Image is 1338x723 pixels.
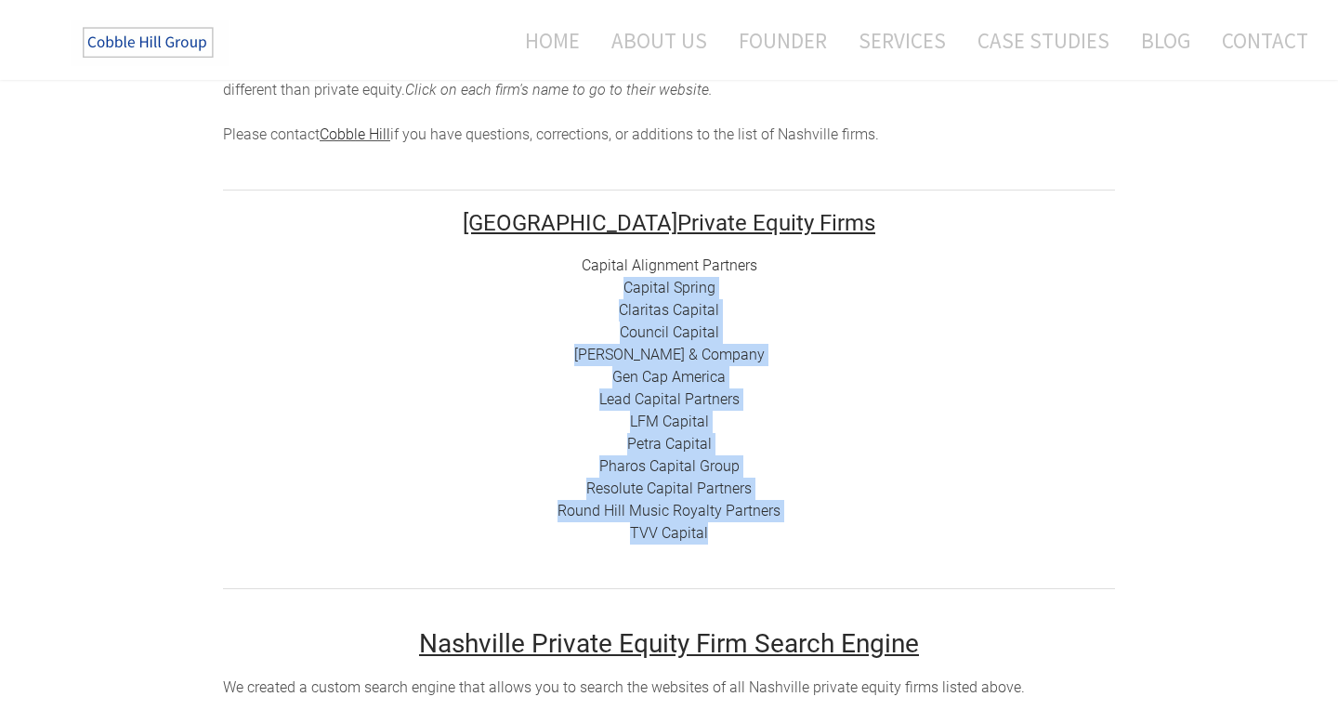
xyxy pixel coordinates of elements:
[223,34,1115,146] div: he top 13 private equity firms, growth equity funds, and mezzanine lenders with offices in [GEOGR...
[845,16,960,65] a: Services
[223,677,1115,699] div: ​We created a custom search engine that allows you to search the websites of all Nashville privat...
[463,210,677,236] font: [GEOGRAPHIC_DATA]
[627,435,712,453] a: Petra Capital
[597,16,721,65] a: About Us
[71,20,229,66] img: The Cobble Hill Group LLC
[497,16,594,65] a: Home
[463,210,875,236] font: Private Equity Firms
[582,256,757,274] a: Capital Alignment Partners
[557,502,780,519] a: Round Hill Music Royalty Partners
[630,524,708,542] a: TVV Capital
[223,125,879,143] span: Please contact if you have questions, corrections, or additions to the list of Nashville firms.
[599,390,740,408] a: Lead Capital Partners
[1208,16,1308,65] a: Contact
[623,279,715,296] a: Capital Spring
[419,628,919,659] u: Nashville Private Equity Firm Search Engine
[630,413,709,430] a: LFM Capital
[405,81,713,99] em: Click on each firm's name to go to their website. ​
[586,480,752,497] a: Resolute Capital Partners
[620,323,719,341] a: Council Capital
[599,457,740,475] a: Pharos Capital Group
[619,301,719,319] a: Claritas Capital
[574,346,765,363] a: [PERSON_NAME] & Company
[320,125,390,143] a: Cobble Hill
[612,368,726,386] a: Gen Cap America
[725,16,841,65] a: Founder
[964,16,1123,65] a: Case Studies
[1127,16,1204,65] a: Blog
